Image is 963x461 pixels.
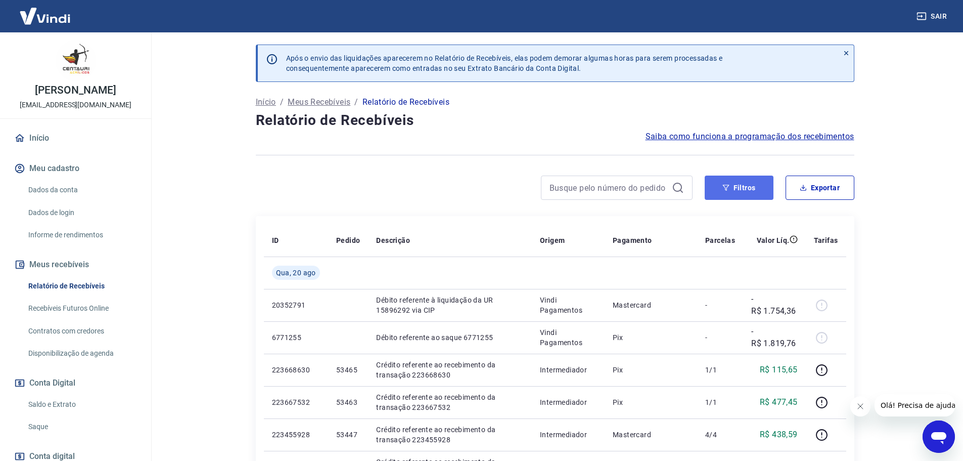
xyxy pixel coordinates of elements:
p: 1/1 [705,397,735,407]
p: 6771255 [272,332,320,343]
p: R$ 438,59 [760,429,798,441]
p: Pix [613,365,689,375]
p: Pedido [336,235,360,245]
a: Dados de login [24,202,139,223]
p: - [705,300,735,310]
p: Intermediador [540,397,597,407]
p: Crédito referente ao recebimento da transação 223667532 [376,392,524,412]
p: 1/1 [705,365,735,375]
button: Filtros [705,176,773,200]
img: dd6b44d6-53e7-4c2f-acc0-25087f8ca7ac.jpeg [56,40,96,81]
p: Intermediador [540,365,597,375]
p: / [354,96,358,108]
p: Origem [540,235,565,245]
iframe: Fechar mensagem [850,396,870,416]
p: Após o envio das liquidações aparecerem no Relatório de Recebíveis, elas podem demorar algumas ho... [286,53,723,73]
a: Início [256,96,276,108]
img: Vindi [12,1,78,31]
a: Informe de rendimentos [24,225,139,245]
p: Crédito referente ao recebimento da transação 223455928 [376,425,524,445]
button: Meus recebíveis [12,254,139,276]
h4: Relatório de Recebíveis [256,110,854,131]
p: Débito referente ao saque 6771255 [376,332,524,343]
a: Saldo e Extrato [24,394,139,415]
p: Valor Líq. [757,235,790,245]
p: [PERSON_NAME] [35,85,116,96]
p: Pix [613,332,689,343]
p: Mastercard [613,300,689,310]
a: Saiba como funciona a programação dos recebimentos [646,131,854,143]
p: Pix [613,397,689,407]
p: R$ 115,65 [760,364,798,376]
p: Crédito referente ao recebimento da transação 223668630 [376,360,524,380]
p: 53463 [336,397,360,407]
p: Intermediador [540,430,597,440]
a: Contratos com credores [24,321,139,342]
iframe: Botão para abrir a janela de mensagens [923,421,955,453]
p: 53447 [336,430,360,440]
a: Saque [24,416,139,437]
p: R$ 477,45 [760,396,798,408]
p: ID [272,235,279,245]
a: Relatório de Recebíveis [24,276,139,297]
input: Busque pelo número do pedido [549,180,668,195]
p: Relatório de Recebíveis [362,96,449,108]
a: Início [12,127,139,149]
p: Pagamento [613,235,652,245]
p: 53465 [336,365,360,375]
p: Débito referente à liquidação da UR 15896292 via CIP [376,295,524,315]
p: Vindi Pagamentos [540,295,597,315]
a: Dados da conta [24,180,139,200]
button: Exportar [786,176,854,200]
p: 223667532 [272,397,320,407]
iframe: Mensagem da empresa [875,394,955,416]
p: -R$ 1.754,36 [751,293,797,317]
p: Descrição [376,235,410,245]
p: Tarifas [814,235,838,245]
span: Qua, 20 ago [276,268,316,278]
p: 223668630 [272,365,320,375]
button: Meu cadastro [12,157,139,180]
p: 223455928 [272,430,320,440]
p: Mastercard [613,430,689,440]
p: Vindi Pagamentos [540,327,597,348]
a: Recebíveis Futuros Online [24,298,139,319]
p: 20352791 [272,300,320,310]
p: [EMAIL_ADDRESS][DOMAIN_NAME] [20,100,131,110]
a: Meus Recebíveis [288,96,350,108]
a: Disponibilização de agenda [24,343,139,364]
button: Sair [914,7,951,26]
p: 4/4 [705,430,735,440]
p: - [705,332,735,343]
button: Conta Digital [12,372,139,394]
p: / [280,96,284,108]
span: Olá! Precisa de ajuda? [6,7,85,15]
p: Parcelas [705,235,735,245]
p: -R$ 1.819,76 [751,325,797,350]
